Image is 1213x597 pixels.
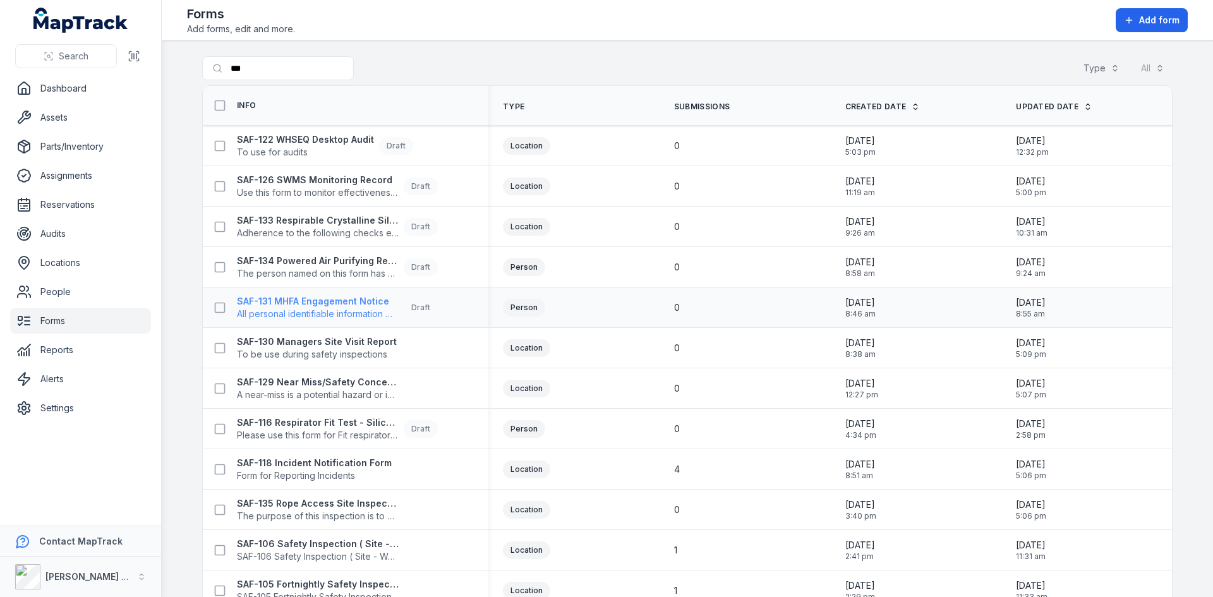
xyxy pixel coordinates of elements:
[674,584,677,597] span: 1
[1016,498,1046,521] time: 9/18/2025, 5:06:05 PM
[237,267,399,280] span: The person named on this form has been issued a Powered Air Purifying Respirator (PAPR) to form p...
[33,8,128,33] a: MapTrack
[845,418,876,440] time: 9/9/2025, 4:34:16 PM
[237,510,399,522] span: The purpose of this inspection is to ensure the Rope Access best practice guidelines are being fo...
[845,296,876,309] span: [DATE]
[10,366,151,392] a: Alerts
[237,295,438,320] a: SAF-131 MHFA Engagement NoticeAll personal identifiable information must be anonymised. This form...
[674,342,680,354] span: 0
[674,504,680,516] span: 0
[404,178,438,195] div: Draft
[237,100,256,111] span: Info
[237,550,399,563] span: SAF-106 Safety Inspection ( Site - Weekly )
[10,134,151,159] a: Parts/Inventory
[1016,135,1049,147] span: [DATE]
[1016,471,1046,481] span: 5:06 pm
[503,501,550,519] div: Location
[674,220,680,233] span: 0
[1016,498,1046,511] span: [DATE]
[1016,309,1046,319] span: 8:55 am
[379,137,413,155] div: Draft
[404,299,438,317] div: Draft
[404,420,438,438] div: Draft
[845,215,875,228] span: [DATE]
[1016,175,1046,198] time: 9/11/2025, 5:00:27 PM
[237,457,392,482] a: SAF-118 Incident Notification FormForm for Reporting Incidents
[845,430,876,440] span: 4:34 pm
[503,420,545,438] div: Person
[845,228,875,238] span: 9:26 am
[503,461,550,478] div: Location
[237,335,397,361] a: SAF-130 Managers Site Visit ReportTo be use during safety inspections
[1016,215,1047,238] time: 9/11/2025, 10:31:56 AM
[237,497,399,510] strong: SAF-135 Rope Access Site Inspection
[10,308,151,334] a: Forms
[1016,430,1046,440] span: 2:58 pm
[10,163,151,188] a: Assignments
[1016,377,1046,390] span: [DATE]
[1016,102,1078,112] span: Updated Date
[845,215,875,238] time: 9/11/2025, 9:26:50 AM
[845,418,876,430] span: [DATE]
[1016,337,1046,359] time: 9/18/2025, 5:09:57 PM
[10,279,151,305] a: People
[1016,349,1046,359] span: 5:09 pm
[1016,377,1046,400] time: 9/18/2025, 5:07:42 PM
[1016,390,1046,400] span: 5:07 pm
[674,261,680,274] span: 0
[237,214,438,239] a: SAF-133 Respirable Crystalline Silica Site Inspection ChecklistAdherence to the following checks ...
[1016,256,1046,279] time: 9/11/2025, 9:24:56 AM
[237,255,438,280] a: SAF-134 Powered Air Purifying Respirators (PAPR) IssueThe person named on this form has been issu...
[187,23,295,35] span: Add forms, edit and more.
[1016,296,1046,319] time: 9/11/2025, 8:55:50 AM
[1016,296,1046,309] span: [DATE]
[237,174,438,199] a: SAF-126 SWMS Monitoring RecordUse this form to monitor effectiveness of SWMSDraft
[674,382,680,395] span: 0
[845,511,876,521] span: 3:40 pm
[503,218,550,236] div: Location
[845,498,876,511] span: [DATE]
[10,76,151,101] a: Dashboard
[845,337,876,359] time: 9/11/2025, 8:38:50 AM
[845,309,876,319] span: 8:46 am
[10,250,151,275] a: Locations
[237,497,399,522] a: SAF-135 Rope Access Site InspectionThe purpose of this inspection is to ensure the Rope Access be...
[845,135,876,147] span: [DATE]
[845,256,875,279] time: 9/11/2025, 8:58:12 AM
[845,268,875,279] span: 8:58 am
[674,140,680,152] span: 0
[1016,539,1046,562] time: 9/17/2025, 11:31:38 AM
[845,188,875,198] span: 11:19 am
[845,458,875,471] span: [DATE]
[1016,135,1049,157] time: 9/15/2025, 12:32:37 PM
[15,44,117,68] button: Search
[237,538,399,550] strong: SAF-106 Safety Inspection ( Site - Weekly )
[674,463,680,476] span: 4
[237,214,399,227] strong: SAF-133 Respirable Crystalline Silica Site Inspection Checklist
[845,296,876,319] time: 9/11/2025, 8:46:46 AM
[404,258,438,276] div: Draft
[187,5,295,23] h2: Forms
[1016,511,1046,521] span: 5:06 pm
[845,552,875,562] span: 2:41 pm
[845,498,876,521] time: 6/2/2025, 3:40:39 PM
[845,135,876,157] time: 9/11/2025, 5:03:15 PM
[845,539,875,552] span: [DATE]
[845,175,875,198] time: 9/11/2025, 11:19:56 AM
[674,180,680,193] span: 0
[503,178,550,195] div: Location
[45,571,149,582] strong: [PERSON_NAME] Group
[503,102,524,112] span: Type
[1016,175,1046,188] span: [DATE]
[845,579,875,592] span: [DATE]
[845,377,878,400] time: 9/10/2025, 12:27:35 PM
[1116,8,1188,32] button: Add form
[845,256,875,268] span: [DATE]
[503,339,550,357] div: Location
[845,337,876,349] span: [DATE]
[237,146,374,159] span: To use for audits
[503,258,545,276] div: Person
[503,137,550,155] div: Location
[237,133,374,146] strong: SAF-122 WHSEQ Desktop Audit
[237,335,397,348] strong: SAF-130 Managers Site Visit Report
